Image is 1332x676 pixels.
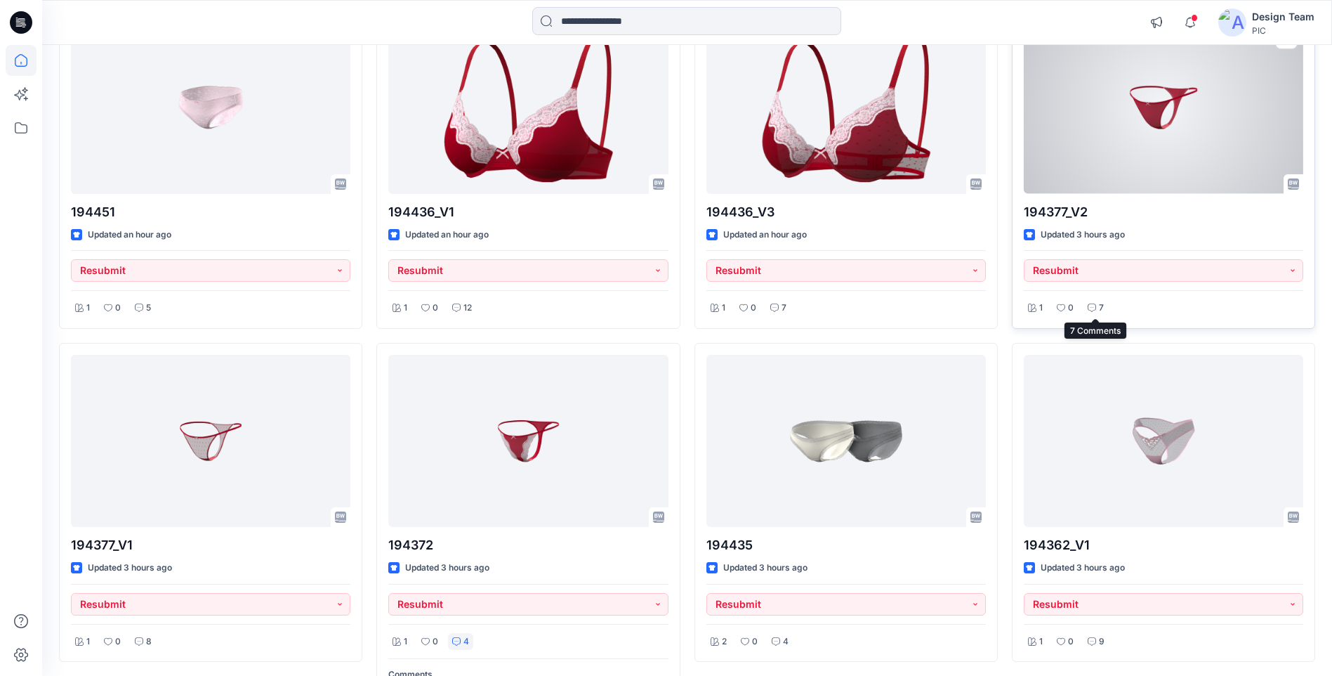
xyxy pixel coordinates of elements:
[783,635,789,649] p: 4
[388,21,668,193] a: 194436_V1
[1024,535,1303,555] p: 194362_V1
[723,561,807,576] p: Updated 3 hours ago
[115,301,121,316] p: 0
[1041,228,1125,242] p: Updated 3 hours ago
[706,355,986,527] a: 194435
[404,635,407,649] p: 1
[71,202,350,222] p: 194451
[71,535,350,555] p: 194377_V1
[706,202,986,222] p: 194436_V3
[405,561,489,576] p: Updated 3 hours ago
[405,228,489,242] p: Updated an hour ago
[722,635,727,649] p: 2
[463,301,472,316] p: 12
[433,301,438,316] p: 0
[88,228,171,242] p: Updated an hour ago
[388,202,668,222] p: 194436_V1
[1039,301,1043,316] p: 1
[71,21,350,193] a: 194451
[1068,635,1074,649] p: 0
[146,301,151,316] p: 5
[1218,8,1246,37] img: avatar
[463,635,469,649] p: 4
[88,561,172,576] p: Updated 3 hours ago
[1041,561,1125,576] p: Updated 3 hours ago
[433,635,438,649] p: 0
[722,301,725,316] p: 1
[1252,8,1314,25] div: Design Team
[1024,355,1303,527] a: 194362_V1
[782,301,786,316] p: 7
[115,635,121,649] p: 0
[388,535,668,555] p: 194372
[146,635,152,649] p: 8
[404,301,407,316] p: 1
[706,535,986,555] p: 194435
[86,301,90,316] p: 1
[1252,25,1314,36] div: PIC
[1068,301,1074,316] p: 0
[1024,202,1303,222] p: 194377_V2
[86,635,90,649] p: 1
[706,21,986,193] a: 194436_V3
[723,228,807,242] p: Updated an hour ago
[752,635,758,649] p: 0
[1099,301,1104,316] p: 7
[1099,635,1104,649] p: 9
[388,355,668,527] a: 194372
[751,301,756,316] p: 0
[1039,635,1043,649] p: 1
[1024,21,1303,193] a: 194377_V2
[71,355,350,527] a: 194377_V1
